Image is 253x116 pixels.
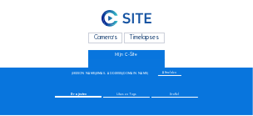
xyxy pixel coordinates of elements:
div: Afmelden [158,71,181,76]
div: Camera's [88,33,122,43]
div: Timelapses [124,33,165,43]
div: [PERSON_NAME][EMAIL_ADDRESS][DOMAIN_NAME] [72,72,148,75]
span: Profiel [170,93,179,96]
a: Mijn C-Site [88,50,164,60]
img: C-SITE Logo [102,10,152,27]
span: Projecten [71,93,87,96]
a: C-SITE Logo [32,9,221,31]
span: Likes en Tags [117,93,136,96]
